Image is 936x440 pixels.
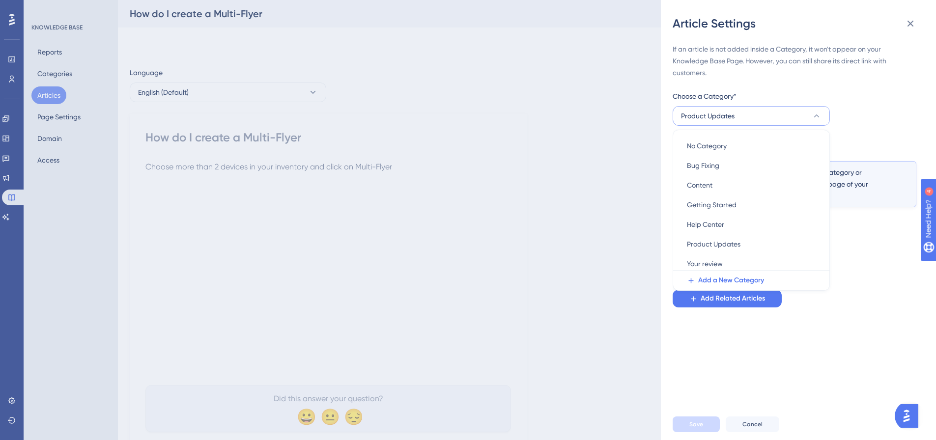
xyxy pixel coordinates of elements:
div: Article Settings [673,16,924,31]
span: Add Related Articles [701,293,765,304]
button: Content [679,175,823,195]
span: Getting Started [687,199,737,211]
span: Your review [687,258,723,270]
button: Add a New Category [679,271,829,290]
button: Add Related Articles [673,290,782,307]
span: Need Help? [23,2,61,14]
button: Product Updates [679,234,823,254]
span: Cancel [742,420,763,428]
span: Add a New Category [698,275,764,286]
button: No Category [679,136,823,156]
div: If an article is not added inside a Category, it won't appear on your Knowledge Base Page. Howeve... [673,43,916,79]
span: Product Updates [687,238,740,250]
button: Product Updates [673,106,830,126]
button: Bug Fixing [679,156,823,175]
span: Bug Fixing [687,160,719,171]
span: Content [687,179,712,191]
button: Save [673,416,720,432]
button: Cancel [726,416,779,432]
button: Getting Started [679,195,823,215]
span: Help Center [687,219,724,230]
span: Product Updates [681,110,735,122]
div: 4 [68,5,71,13]
iframe: UserGuiding AI Assistant Launcher [895,401,924,431]
span: Save [689,420,703,428]
span: Choose a Category* [673,90,737,102]
button: Help Center [679,215,823,234]
button: Your review [679,254,823,274]
span: No Category [687,140,727,152]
